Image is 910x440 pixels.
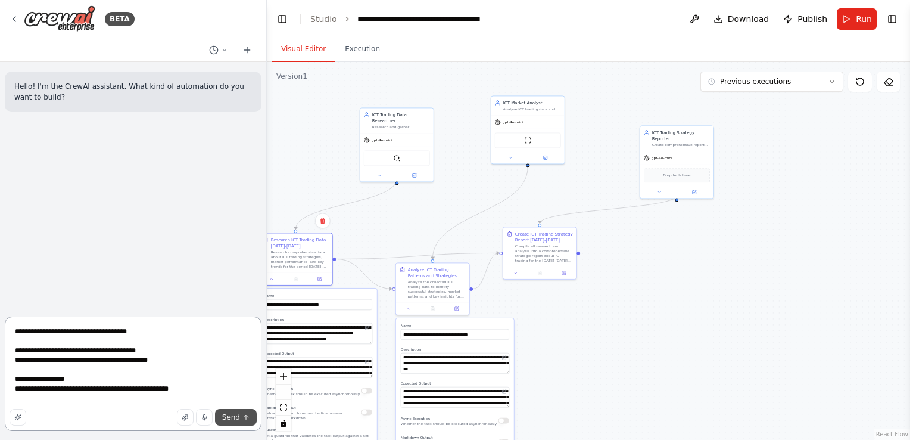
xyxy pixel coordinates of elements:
button: Previous executions [700,72,843,92]
button: Open in editor [364,324,371,331]
div: ICT Trading Strategy Reporter [652,129,710,141]
button: Download [709,8,774,30]
button: Publish [778,8,832,30]
label: Description [264,317,372,322]
span: Download [728,13,769,25]
div: ICT Market Analyst [503,100,561,106]
g: Edge from 0a5079f4-a3fe-4044-b584-af8c03139b82 to f3f37c19-6d5f-432e-9964-eebb465e893a [429,167,531,259]
button: Open in side panel [446,305,466,312]
button: Improve this prompt [10,409,26,426]
div: React Flow controls [276,369,291,431]
button: Open in side panel [309,275,329,283]
label: Description [401,347,509,352]
div: Version 1 [276,72,307,81]
g: Edge from f3f37c19-6d5f-432e-9964-eebb465e893a to f1755bc2-15b3-4dd1-a283-7e4768c443df [473,250,499,292]
g: Edge from 4a7f4d15-2c51-4613-9066-446b05f574f4 to 6e5ed78f-0a41-48f1-b339-bf7137b0a257 [292,179,400,230]
a: React Flow attribution [876,431,908,438]
span: Publish [797,13,827,25]
button: Execution [335,37,389,62]
label: Name [401,323,509,328]
button: Start a new chat [238,43,257,57]
button: No output available [527,269,552,277]
div: Analyze ICT Trading Patterns and StrategiesAnalyze the collected ICT trading data to identify suc... [395,262,470,315]
button: Show right sidebar [884,11,900,27]
span: Run [856,13,872,25]
div: ICT Market AnalystAnalyze ICT trading data and identify key patterns, successful strategies, and ... [491,95,565,164]
button: Open in side panel [397,172,431,179]
button: No output available [420,305,445,312]
div: Research ICT Trading Data [DATE]-[DATE]Research comprehensive data about ICT trading strategies, ... [258,233,333,286]
label: Guardrail [264,427,372,432]
button: Send [215,409,257,426]
div: Create comprehensive reports and documentation about ICT trading strategies and their performance... [652,142,710,147]
p: Whether the task should be executed asynchronously. [264,392,361,396]
button: Open in side panel [677,188,711,196]
span: Async Execution [264,386,293,391]
button: Delete node [315,213,331,228]
button: fit view [276,400,291,416]
div: Research comprehensive data about ICT trading strategies, market performance, and key trends for ... [271,250,329,269]
span: Send [222,413,240,422]
g: Edge from 6e5ed78f-0a41-48f1-b339-bf7137b0a257 to f3f37c19-6d5f-432e-9964-eebb465e893a [336,256,392,292]
div: ICT Trading Data ResearcherResearch and gather comprehensive data about ICT (Information and Comm... [360,107,434,182]
span: Markdown Output [264,405,296,410]
img: SerperDevTool [393,154,400,162]
button: toggle interactivity [276,416,291,431]
label: Name [264,293,372,298]
span: Async Execution [401,416,430,420]
button: Open in editor [364,358,371,365]
g: Edge from f2a00d56-f72c-4dd5-944b-9dc2fa3cc5a1 to f1755bc2-15b3-4dd1-a283-7e4768c443df [537,196,680,224]
button: Open in editor [501,388,508,395]
img: Logo [24,5,95,32]
img: ScrapeWebsiteTool [524,137,531,144]
span: Previous executions [720,77,791,86]
div: Compile all research and analysis into a comprehensive strategic report about ICT trading for the... [515,244,573,263]
g: Edge from 6e5ed78f-0a41-48f1-b339-bf7137b0a257 to f1755bc2-15b3-4dd1-a283-7e4768c443df [336,250,499,262]
button: No output available [283,275,308,283]
button: Hide left sidebar [274,11,291,27]
div: Analyze ICT Trading Patterns and Strategies [408,267,466,278]
div: Create ICT Trading Strategy Report [DATE]-[DATE]Compile all research and analysis into a comprehe... [503,227,577,280]
button: Visual Editor [272,37,335,62]
span: Drop tools here [663,172,690,178]
span: gpt-4o-mini [652,156,672,160]
button: Upload files [177,409,194,426]
div: Analyze the collected ICT trading data to identify successful strategies, market patterns, and ke... [408,280,466,299]
nav: breadcrumb [310,13,491,25]
div: Create ICT Trading Strategy Report [DATE]-[DATE] [515,231,573,243]
button: Open in side panel [528,154,562,161]
div: ICT Trading Data Researcher [372,111,430,123]
button: Switch to previous chat [204,43,233,57]
button: Run [837,8,877,30]
span: gpt-4o-mini [503,120,523,125]
span: gpt-4o-mini [372,138,392,142]
label: Expected Output [401,381,509,386]
button: Open in side panel [553,269,574,277]
p: Hello! I'm the CrewAI assistant. What kind of automation do you want to build? [14,81,252,103]
div: ICT Trading Strategy ReporterCreate comprehensive reports and documentation about ICT trading str... [640,125,714,199]
p: Whether the task should be executed asynchronously. [401,422,498,426]
button: zoom in [276,369,291,385]
div: Research and gather comprehensive data about ICT (Information and Communication Technology) tradi... [372,125,430,129]
div: BETA [105,12,135,26]
a: Studio [310,14,337,24]
div: Research ICT Trading Data [DATE]-[DATE] [271,237,329,249]
div: Analyze ICT trading data and identify key patterns, successful strategies, and market insights fo... [503,107,561,111]
label: Expected Output [264,351,372,356]
span: Markdown Output [401,435,433,439]
button: Click to speak your automation idea [196,409,213,426]
button: Open in editor [501,354,508,361]
p: Instruct the agent to return the final answer formatted in Markdown [264,411,361,420]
